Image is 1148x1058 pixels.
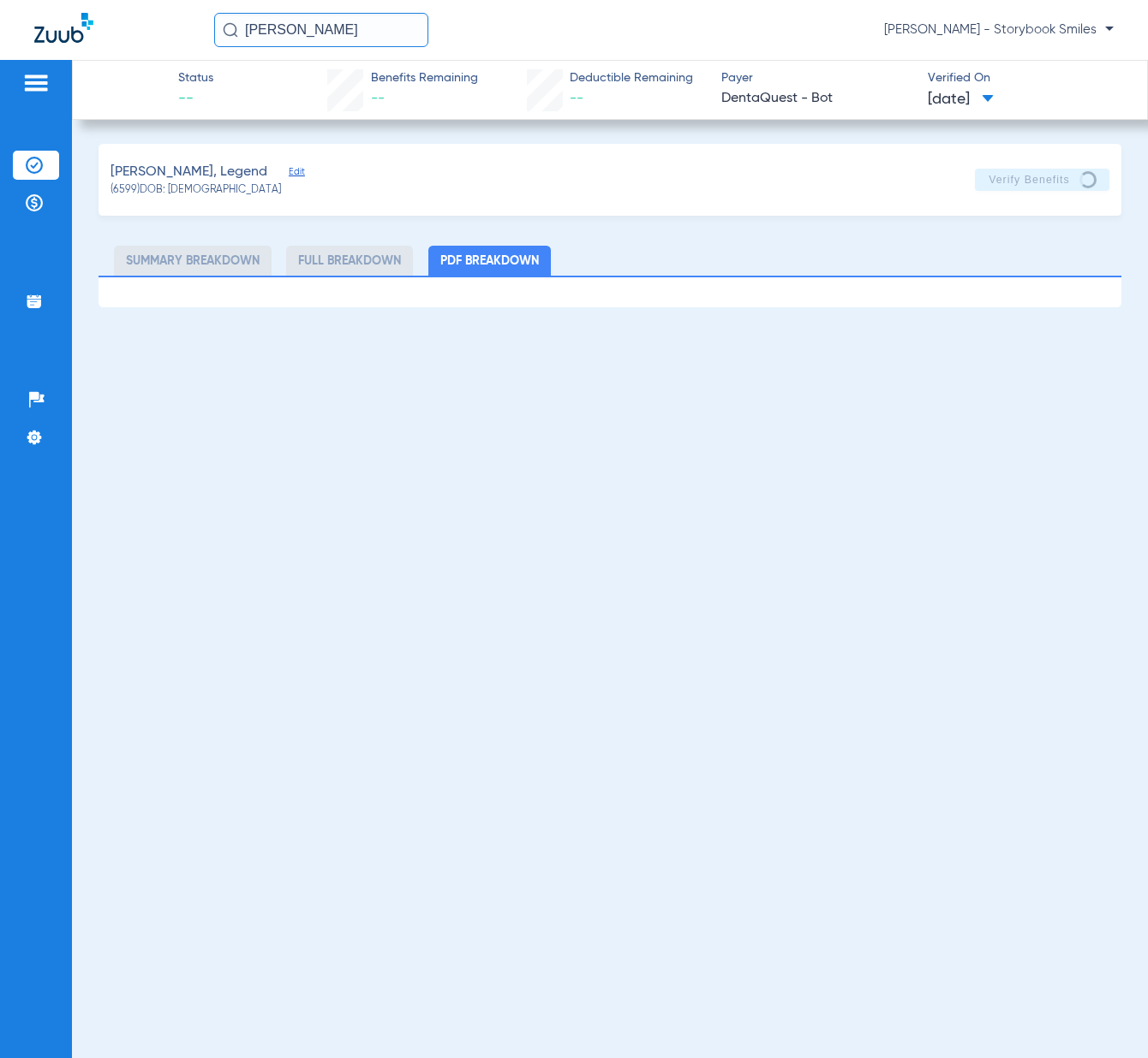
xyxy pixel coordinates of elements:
li: Summary Breakdown [114,246,272,276]
img: Search Icon [223,22,238,38]
span: Deductible Remaining [570,69,693,87]
span: -- [371,92,385,105]
span: [PERSON_NAME] - Storybook Smiles [884,21,1114,39]
span: Verified On [928,69,1120,87]
iframe: Chat Widget [1062,976,1148,1058]
span: -- [178,88,213,110]
img: Zuub Logo [34,13,93,43]
img: hamburger-icon [22,73,50,93]
span: (6599) DOB: [DEMOGRAPHIC_DATA] [111,183,281,199]
span: Benefits Remaining [371,69,478,87]
span: [PERSON_NAME], Legend [111,162,267,183]
li: Full Breakdown [286,246,413,276]
span: -- [570,92,583,105]
li: PDF Breakdown [428,246,551,276]
span: [DATE] [928,89,994,110]
span: Edit [289,166,304,182]
span: Payer [721,69,913,87]
input: Search for patients [214,13,428,47]
span: DentaQuest - Bot [721,88,913,110]
span: Status [178,69,213,87]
